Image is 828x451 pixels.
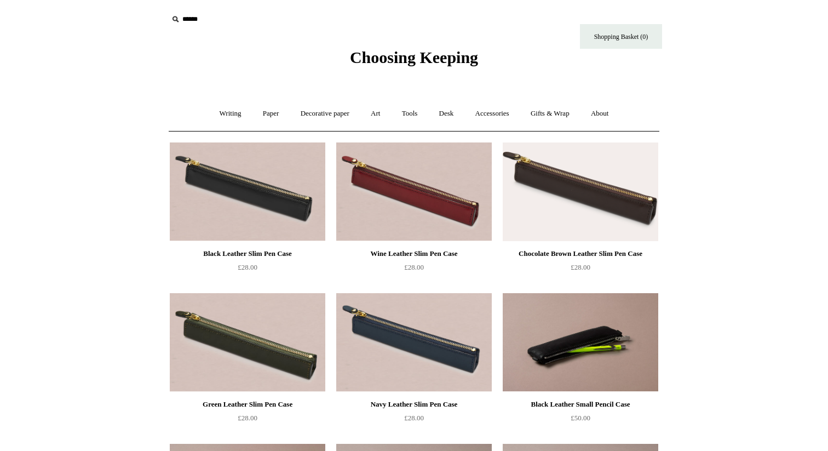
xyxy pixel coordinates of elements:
a: Black Leather Small Pencil Case Black Leather Small Pencil Case [503,293,658,392]
a: Green Leather Slim Pen Case £28.00 [170,398,325,443]
a: Navy Leather Slim Pen Case £28.00 [336,398,492,443]
span: Choosing Keeping [350,48,478,66]
a: Writing [210,99,251,128]
a: Paper [253,99,289,128]
span: £28.00 [571,263,590,271]
a: Black Leather Slim Pen Case £28.00 [170,247,325,292]
a: About [581,99,619,128]
a: Tools [392,99,428,128]
a: Accessories [465,99,519,128]
a: Green Leather Slim Pen Case Green Leather Slim Pen Case [170,293,325,392]
img: Chocolate Brown Leather Slim Pen Case [503,142,658,241]
a: Black Leather Small Pencil Case £50.00 [503,398,658,443]
img: Wine Leather Slim Pen Case [336,142,492,241]
img: Green Leather Slim Pen Case [170,293,325,392]
div: Chocolate Brown Leather Slim Pen Case [505,247,656,260]
a: Art [361,99,390,128]
a: Gifts & Wrap [521,99,579,128]
a: Chocolate Brown Leather Slim Pen Case Chocolate Brown Leather Slim Pen Case [503,142,658,241]
a: Choosing Keeping [350,57,478,65]
a: Wine Leather Slim Pen Case £28.00 [336,247,492,292]
div: Navy Leather Slim Pen Case [339,398,489,411]
span: £28.00 [404,414,424,422]
span: £50.00 [571,414,590,422]
span: £28.00 [238,263,257,271]
a: Wine Leather Slim Pen Case Wine Leather Slim Pen Case [336,142,492,241]
a: Decorative paper [291,99,359,128]
span: £28.00 [238,414,257,422]
div: Black Leather Slim Pen Case [173,247,323,260]
img: Black Leather Small Pencil Case [503,293,658,392]
img: Navy Leather Slim Pen Case [336,293,492,392]
a: Navy Leather Slim Pen Case Navy Leather Slim Pen Case [336,293,492,392]
img: Black Leather Slim Pen Case [170,142,325,241]
span: £28.00 [404,263,424,271]
a: Chocolate Brown Leather Slim Pen Case £28.00 [503,247,658,292]
div: Wine Leather Slim Pen Case [339,247,489,260]
div: Black Leather Small Pencil Case [505,398,656,411]
div: Green Leather Slim Pen Case [173,398,323,411]
a: Shopping Basket (0) [580,24,662,49]
a: Desk [429,99,464,128]
a: Black Leather Slim Pen Case Black Leather Slim Pen Case [170,142,325,241]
